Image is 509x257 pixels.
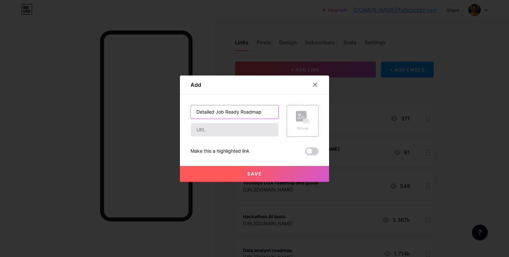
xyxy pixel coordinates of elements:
[247,171,262,177] span: Save
[191,123,278,136] input: URL
[191,81,201,89] div: Add
[296,126,309,131] div: Picture
[180,166,329,182] button: Save
[191,147,250,155] div: Make this a highlighted link
[191,105,278,119] input: Title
